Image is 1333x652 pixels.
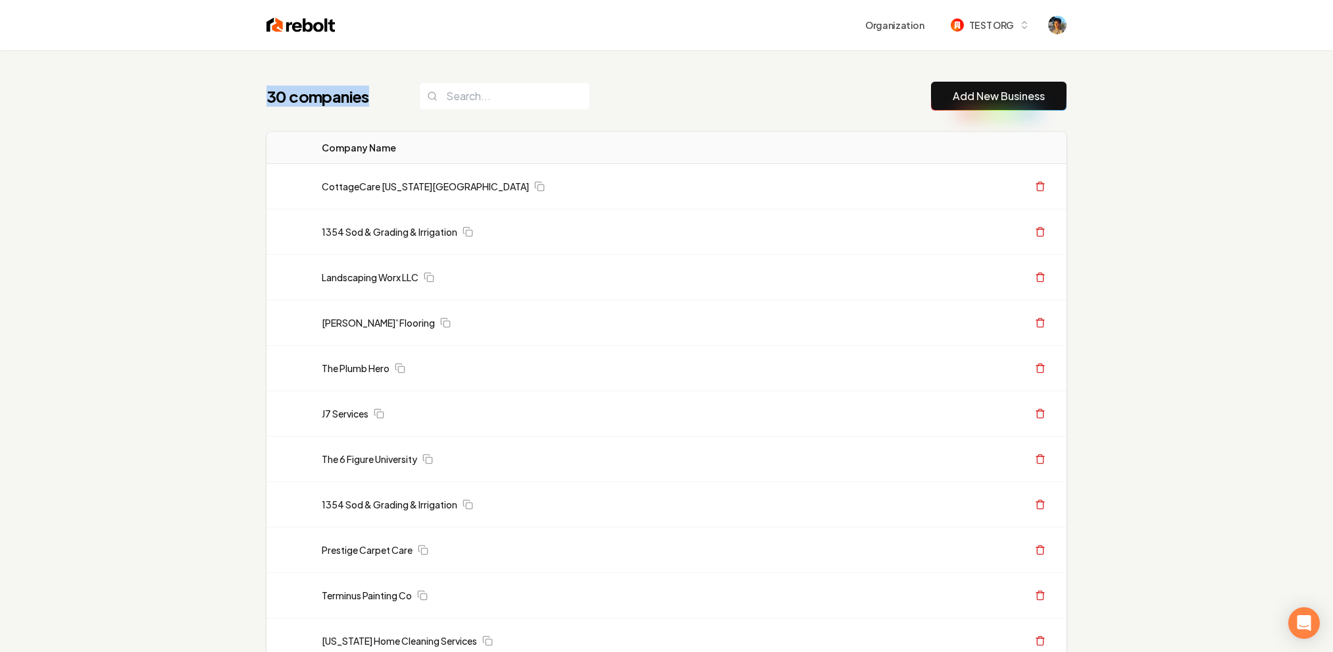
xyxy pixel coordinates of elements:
[322,362,390,375] a: The Plumb Hero
[1288,607,1320,639] div: Open Intercom Messenger
[1048,16,1067,34] img: Aditya Nair
[266,16,336,34] img: Rebolt Logo
[322,407,368,420] a: J7 Services
[322,225,457,238] a: 1354 Sod & Grading & Irrigation
[322,452,417,466] a: The 6 Figure University
[322,271,418,284] a: Landscaping Worx LLC
[311,132,750,164] th: Company Name
[951,18,964,32] img: TEST ORG
[322,180,529,193] a: CottageCare [US_STATE][GEOGRAPHIC_DATA]
[322,589,412,602] a: Terminus Painting Co
[419,82,590,110] input: Search...
[931,82,1067,111] button: Add New Business
[1048,16,1067,34] button: Open user button
[322,543,413,557] a: Prestige Carpet Care
[969,18,1014,32] span: TEST ORG
[266,86,393,107] h1: 30 companies
[857,13,932,37] button: Organization
[953,88,1045,104] a: Add New Business
[322,498,457,511] a: 1354 Sod & Grading & Irrigation
[322,634,477,647] a: [US_STATE] Home Cleaning Services
[322,316,435,329] a: [PERSON_NAME]' Flooring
